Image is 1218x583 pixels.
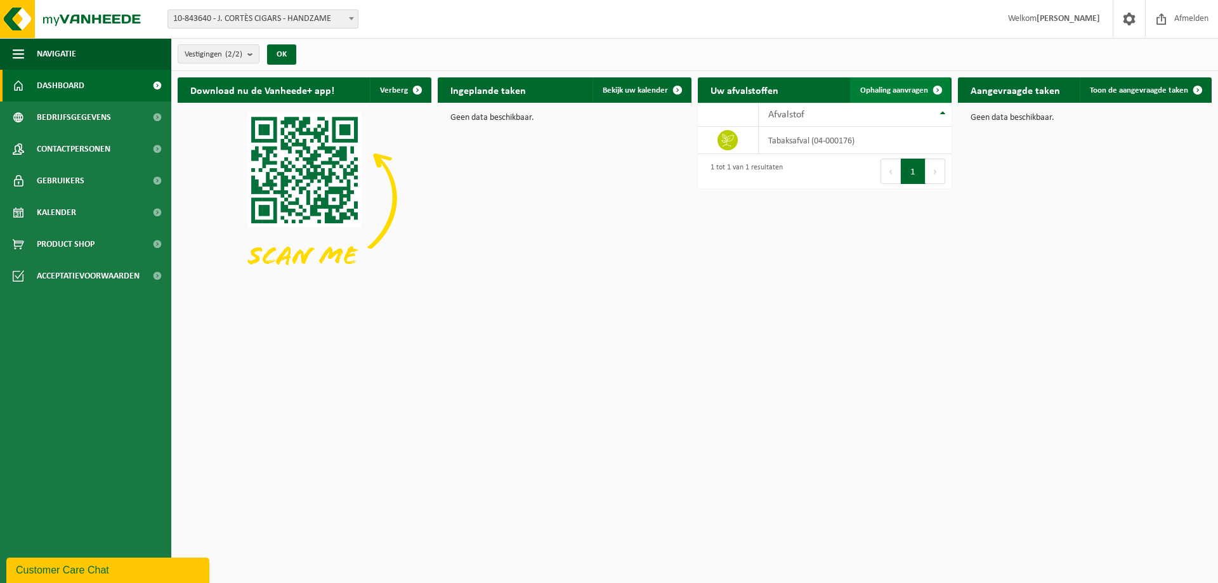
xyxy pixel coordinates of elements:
button: Next [926,159,945,184]
span: 10-843640 - J. CORTÈS CIGARS - HANDZAME [168,10,358,28]
span: Dashboard [37,70,84,102]
strong: [PERSON_NAME] [1037,14,1100,23]
span: Acceptatievoorwaarden [37,260,140,292]
button: Verberg [370,77,430,103]
span: Bekijk uw kalender [603,86,668,95]
td: tabaksafval (04-000176) [759,127,952,154]
a: Bekijk uw kalender [593,77,690,103]
h2: Download nu de Vanheede+ app! [178,77,347,102]
iframe: chat widget [6,555,212,583]
button: 1 [901,159,926,184]
button: OK [267,44,296,65]
span: Afvalstof [768,110,804,120]
count: (2/2) [225,50,242,58]
p: Geen data beschikbaar. [971,114,1199,122]
button: Vestigingen(2/2) [178,44,259,63]
span: Vestigingen [185,45,242,64]
h2: Ingeplande taken [438,77,539,102]
span: Ophaling aanvragen [860,86,928,95]
span: Gebruikers [37,165,84,197]
span: Navigatie [37,38,76,70]
span: Verberg [380,86,408,95]
div: 1 tot 1 van 1 resultaten [704,157,783,185]
span: Kalender [37,197,76,228]
span: Toon de aangevraagde taken [1090,86,1188,95]
span: Contactpersonen [37,133,110,165]
span: Product Shop [37,228,95,260]
img: Download de VHEPlus App [178,103,431,293]
a: Ophaling aanvragen [850,77,950,103]
span: 10-843640 - J. CORTÈS CIGARS - HANDZAME [167,10,358,29]
button: Previous [881,159,901,184]
a: Toon de aangevraagde taken [1080,77,1210,103]
h2: Aangevraagde taken [958,77,1073,102]
h2: Uw afvalstoffen [698,77,791,102]
p: Geen data beschikbaar. [450,114,679,122]
span: Bedrijfsgegevens [37,102,111,133]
